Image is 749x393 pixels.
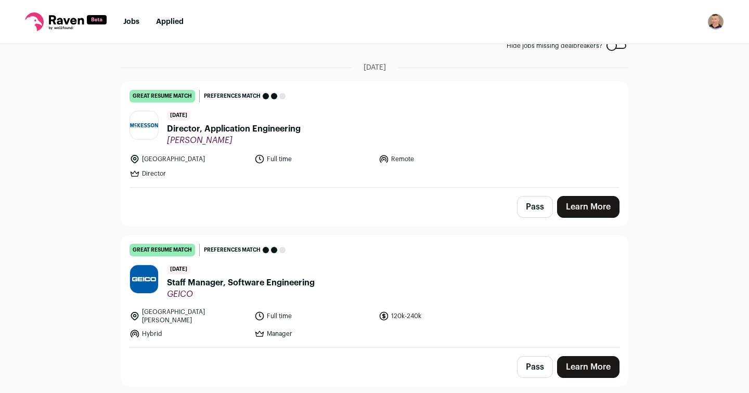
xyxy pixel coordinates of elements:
[254,308,373,324] li: Full time
[130,244,195,256] div: great resume match
[204,245,261,255] span: Preferences match
[557,356,619,378] a: Learn More
[130,265,158,293] img: 58da5fe15ec08c86abc5c8fb1424a25c13b7d5ca55c837a70c380ea5d586a04d.jpg
[707,14,724,30] img: 977957-medium_jpg
[130,168,248,179] li: Director
[130,154,248,164] li: [GEOGRAPHIC_DATA]
[130,329,248,339] li: Hybrid
[167,111,190,121] span: [DATE]
[156,18,184,25] a: Applied
[517,196,553,218] button: Pass
[121,235,628,347] a: great resume match Preferences match [DATE] Staff Manager, Software Engineering GEICO [GEOGRAPHIC...
[130,123,158,127] img: ca89ed1ca101e99b5a8f3d5ad407f017fc4c6bd18a20fb90cafad476df440d6c.jpg
[254,329,373,339] li: Manager
[364,62,386,73] span: [DATE]
[121,82,628,187] a: great resume match Preferences match [DATE] Director, Application Engineering [PERSON_NAME] [GEOG...
[204,91,261,101] span: Preferences match
[167,265,190,274] span: [DATE]
[167,135,301,146] span: [PERSON_NAME]
[167,277,315,289] span: Staff Manager, Software Engineering
[167,123,301,135] span: Director, Application Engineering
[707,14,724,30] button: Open dropdown
[557,196,619,218] a: Learn More
[167,289,315,299] span: GEICO
[254,154,373,164] li: Full time
[130,90,195,102] div: great resume match
[517,356,553,378] button: Pass
[123,18,139,25] a: Jobs
[130,308,248,324] li: [GEOGRAPHIC_DATA][PERSON_NAME]
[507,42,602,50] span: Hide jobs missing dealbreakers?
[379,308,497,324] li: 120k-240k
[379,154,497,164] li: Remote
